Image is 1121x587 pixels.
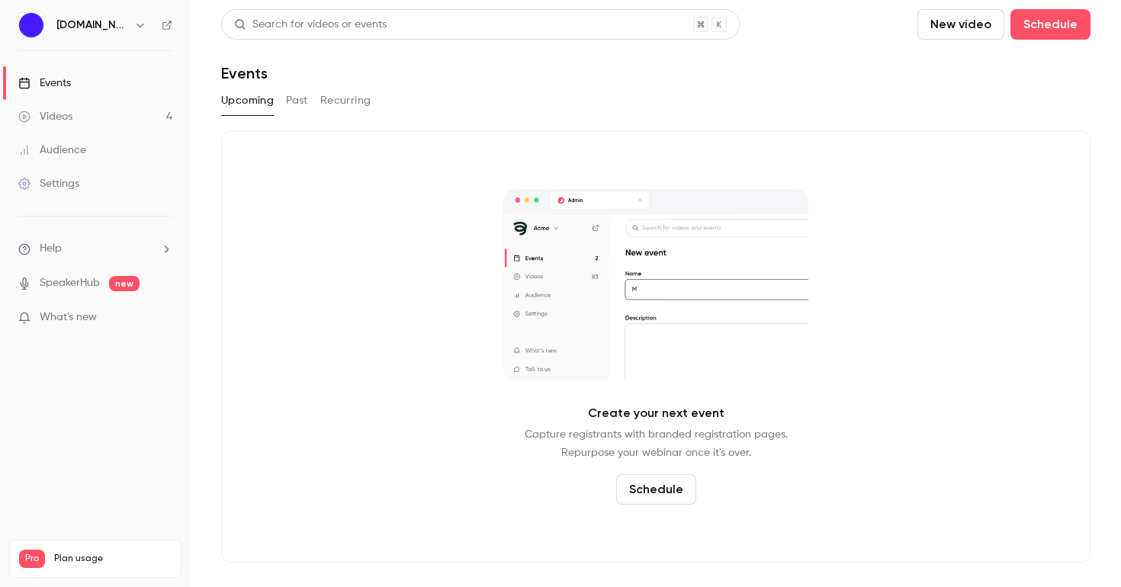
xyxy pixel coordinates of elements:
[18,75,71,91] div: Events
[19,550,45,568] span: Pro
[18,143,86,158] div: Audience
[40,310,97,326] span: What's new
[18,241,172,257] li: help-dropdown-opener
[588,404,724,422] p: Create your next event
[221,64,268,82] h1: Events
[917,9,1004,40] button: New video
[525,425,788,462] p: Capture registrants with branded registration pages. Repurpose your webinar once it's over.
[109,276,140,291] span: new
[616,474,696,505] button: Schedule
[18,176,79,191] div: Settings
[1010,9,1090,40] button: Schedule
[40,275,100,291] a: SpeakerHub
[320,88,371,113] button: Recurring
[286,88,308,113] button: Past
[234,17,387,33] div: Search for videos or events
[40,241,62,257] span: Help
[19,13,43,37] img: IMG.LY
[18,109,72,124] div: Videos
[221,88,274,113] button: Upcoming
[54,553,172,565] span: Plan usage
[56,18,128,33] h6: [DOMAIN_NAME]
